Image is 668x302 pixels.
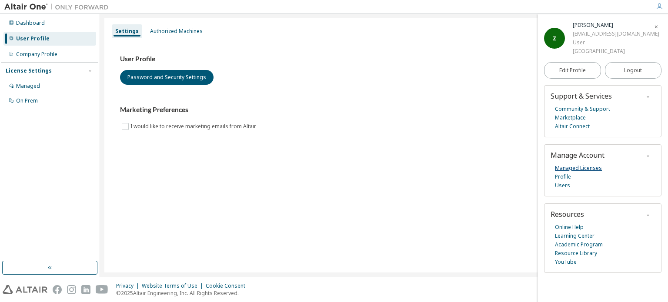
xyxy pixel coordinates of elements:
[67,285,76,294] img: instagram.svg
[555,258,577,266] a: YouTube
[555,113,586,122] a: Marketplace
[120,106,648,114] h3: Marketing Preferences
[555,164,602,173] a: Managed Licenses
[81,285,90,294] img: linkedin.svg
[551,150,605,160] span: Manage Account
[16,35,50,42] div: User Profile
[553,35,556,42] span: Z
[16,97,38,104] div: On Prem
[555,223,584,232] a: Online Help
[544,62,601,79] a: Edit Profile
[551,91,612,101] span: Support & Services
[120,70,214,85] button: Password and Security Settings
[130,121,258,132] label: I would like to receive marketing emails from Altair
[555,122,590,131] a: Altair Connect
[555,181,570,190] a: Users
[116,282,142,289] div: Privacy
[559,67,586,74] span: Edit Profile
[573,38,659,47] div: User
[624,66,642,75] span: Logout
[573,47,659,56] div: [GEOGRAPHIC_DATA]
[573,21,659,30] div: ZAIDAH NURBATRISYIA
[142,282,206,289] div: Website Terms of Use
[555,249,597,258] a: Resource Library
[96,285,108,294] img: youtube.svg
[115,28,139,35] div: Settings
[4,3,113,11] img: Altair One
[3,285,47,294] img: altair_logo.svg
[555,105,610,113] a: Community & Support
[16,51,57,58] div: Company Profile
[16,83,40,90] div: Managed
[53,285,62,294] img: facebook.svg
[555,173,571,181] a: Profile
[206,282,250,289] div: Cookie Consent
[555,232,595,240] a: Learning Center
[150,28,203,35] div: Authorized Machines
[6,67,52,74] div: License Settings
[605,62,662,79] button: Logout
[555,240,603,249] a: Academic Program
[573,30,659,38] div: [EMAIL_ADDRESS][DOMAIN_NAME]
[16,20,45,27] div: Dashboard
[120,55,648,63] h3: User Profile
[551,209,584,219] span: Resources
[116,289,250,297] p: © 2025 Altair Engineering, Inc. All Rights Reserved.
